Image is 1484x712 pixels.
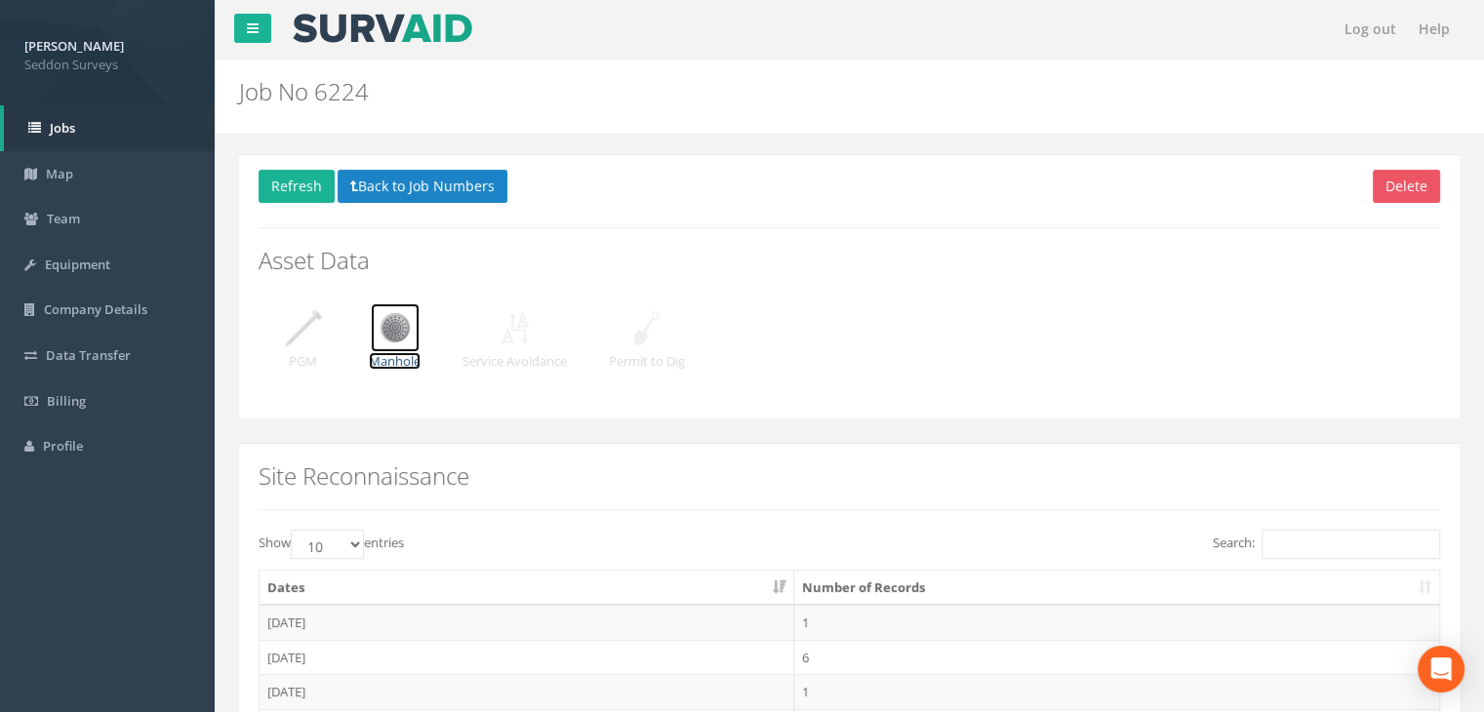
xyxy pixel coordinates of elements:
[24,56,190,74] span: Seddon Surveys
[45,256,110,273] span: Equipment
[259,463,1440,489] h2: Site Reconnaissance
[338,170,507,203] button: Back to Job Numbers
[260,605,794,640] td: [DATE]
[260,640,794,675] td: [DATE]
[24,37,124,55] strong: [PERSON_NAME]
[46,165,73,182] span: Map
[291,530,364,559] select: Showentries
[794,571,1439,606] th: Number of Records: activate to sort column ascending
[46,346,131,364] span: Data Transfer
[371,303,420,352] img: job_detail_manhole.png
[47,210,80,227] span: Team
[278,352,327,371] p: PGM
[4,105,215,151] a: Jobs
[491,303,540,352] img: job_detail_service_avoidance.png
[47,392,86,410] span: Billing
[259,170,335,203] button: Refresh
[259,248,1440,273] h2: Asset Data
[239,79,1252,104] h2: Job No 6224
[609,352,685,371] p: Permit to Dig
[43,437,83,455] span: Profile
[794,674,1439,709] td: 1
[1213,530,1440,559] label: Search:
[462,352,567,371] p: Service Avoidance
[24,32,190,73] a: [PERSON_NAME] Seddon Surveys
[794,605,1439,640] td: 1
[278,303,327,352] img: job_detail_pgm.png
[260,571,794,606] th: Dates: activate to sort column ascending
[1373,170,1440,203] button: Delete
[1418,646,1464,692] div: Open Intercom Messenger
[794,640,1439,675] td: 6
[259,530,404,559] label: Show entries
[260,674,794,709] td: [DATE]
[622,303,671,352] img: job_detail_permit_to_dig.png
[50,119,75,137] span: Jobs
[369,352,421,371] p: Manhole
[369,317,421,370] a: Manhole
[1262,530,1440,559] input: Search:
[44,300,147,318] span: Company Details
